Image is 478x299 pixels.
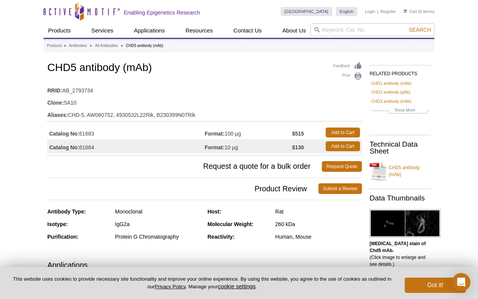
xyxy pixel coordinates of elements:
[275,233,362,240] div: Human, Mouse
[275,221,362,228] div: 260 kDa
[47,62,362,75] h1: CHD5 antibody (mAb)
[115,233,202,240] div: Protein G Chromatography
[95,42,118,49] a: All Antibodies
[181,23,218,38] a: Resources
[47,221,68,227] strong: Isotype:
[370,141,431,155] h2: Technical Data Sheet
[326,128,360,137] a: Add to Cart
[404,9,407,13] img: Your Cart
[208,234,235,240] strong: Reactivity:
[371,98,412,105] a: CHD3 antibody (mAb)
[44,23,75,38] a: Products
[371,89,410,95] a: CHD2 antibody (pAb)
[47,82,362,95] td: AB_2793734
[208,221,254,227] strong: Molecular Weight:
[47,107,362,119] td: CHD-5, AW060752, 4930532L22Rik, B230399N07Rik
[205,144,224,151] strong: Format:
[292,144,304,151] strong: $130
[47,161,322,172] span: Request a quote for a bulk order
[275,208,362,215] div: Rat
[87,23,118,38] a: Services
[370,209,441,238] img: Chd5 antibody (mAb) tested by immunofluorescence.
[370,241,426,253] b: [MEDICAL_DATA] stain of Chd5 mAb.
[322,161,362,172] a: Request Quote
[124,9,200,16] h2: Enabling Epigenetics Research
[208,208,221,215] strong: Host:
[49,144,79,151] strong: Catalog No:
[12,276,392,290] p: This website uses cookies to provide necessary site functionality and improve your online experie...
[281,7,332,16] a: [GEOGRAPHIC_DATA]
[380,9,396,14] a: Register
[405,278,466,293] button: Got it!
[47,139,205,153] td: 61684
[310,23,434,36] input: Keyword, Cat. No.
[126,44,163,48] li: CHD5 antibody (mAb)
[336,7,357,16] a: English
[318,183,362,194] a: Submit a Review
[121,44,123,48] li: »
[64,44,66,48] li: »
[47,87,62,94] strong: RRID:
[47,99,64,106] strong: Clone:
[326,141,360,151] a: Add to Cart
[409,27,431,33] span: Search
[47,42,62,49] a: Products
[90,44,92,48] li: »
[47,95,362,107] td: 5A10
[129,23,170,38] a: Applications
[333,72,362,81] a: Print
[371,107,429,115] a: Show More
[115,208,202,215] div: Monoclonal
[404,7,434,16] li: (0 items)
[47,183,318,194] span: Product Review
[205,139,292,153] td: 10 µg
[115,221,202,228] div: IgG2a
[47,208,86,215] strong: Antibody Type:
[155,284,186,289] a: Privacy Policy
[218,283,255,289] button: cookie settings
[47,259,362,271] h3: Applications
[205,126,292,139] td: 100 µg
[47,126,205,139] td: 61683
[370,240,431,268] p: (Click image to enlarge and see details.)
[229,23,266,38] a: Contact Us
[47,112,68,118] strong: Aliases:
[407,26,433,33] button: Search
[404,9,417,14] a: Cart
[205,130,224,137] strong: Format:
[452,273,470,291] div: Open Intercom Messenger
[370,160,431,183] a: CHD5 antibody (mAb)
[370,65,431,79] h2: RELATED PRODUCTS
[371,80,412,87] a: CHD1 antibody (mAb)
[370,195,431,202] h2: Data Thumbnails
[69,42,87,49] a: Antibodies
[333,62,362,70] a: Feedback
[292,130,304,137] strong: $515
[278,23,311,38] a: About Us
[377,7,378,16] li: |
[365,9,375,14] a: Login
[49,130,79,137] strong: Catalog No:
[47,234,79,240] strong: Purification:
